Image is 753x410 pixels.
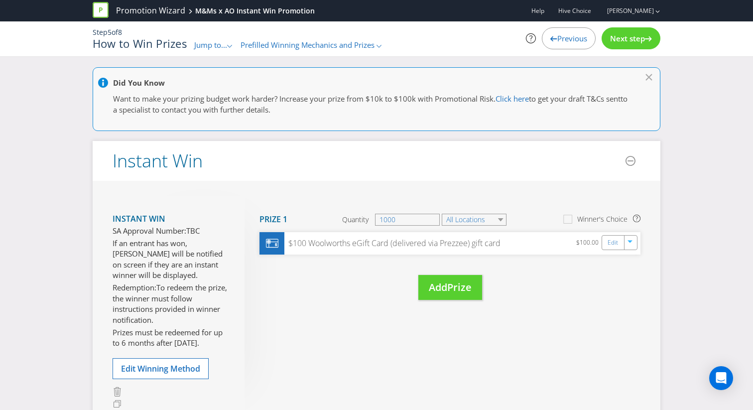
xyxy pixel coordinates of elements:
[610,33,645,43] span: Next step
[121,363,200,374] span: Edit Winning Method
[118,27,122,37] span: 8
[284,238,501,249] div: $100 Woolworths eGift Card (delivered via Prezzee) gift card
[195,6,315,16] div: M&Ms x AO Instant Win Promotion
[113,282,227,324] span: To redeem the prize, the winner must follow instructions provided in winner notification.
[113,94,627,114] span: to get your draft T&Cs sentto a specialist to contact you with further details.
[576,237,602,250] div: $100.00
[113,94,496,104] span: Want to make your prizing budget work harder? Increase your prize from $10k to $100k with Promoti...
[496,94,529,104] a: Click here
[113,226,186,236] span: SA Approval Number:
[194,40,227,50] span: Jump to...
[557,33,587,43] span: Previous
[597,6,654,15] a: [PERSON_NAME]
[608,237,618,249] a: Edit
[113,282,156,292] span: Redemption:
[241,40,375,50] span: Prefilled Winning Mechanics and Prizes
[112,27,118,37] span: of
[709,366,733,390] div: Open Intercom Messenger
[531,6,544,15] a: Help
[259,215,287,224] h4: Prize 1
[108,27,112,37] span: 5
[186,226,200,236] span: TBC
[116,5,185,16] a: Promotion Wizard
[577,214,627,224] div: Winner's Choice
[447,280,472,294] span: Prize
[93,27,108,37] span: Step
[93,37,187,49] h1: How to Win Prizes
[113,215,230,224] h4: Instant Win
[342,215,369,225] span: Quantity
[113,238,230,281] p: If an entrant has won, [PERSON_NAME] will be notified on screen if they are an instant winner wil...
[113,327,230,349] p: Prizes must be redeemed for up to 6 months after [DATE].
[113,358,209,379] button: Edit Winning Method
[113,151,203,171] h2: Instant Win
[429,280,447,294] span: Add
[418,275,482,300] button: AddPrize
[558,6,591,15] span: Hive Choice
